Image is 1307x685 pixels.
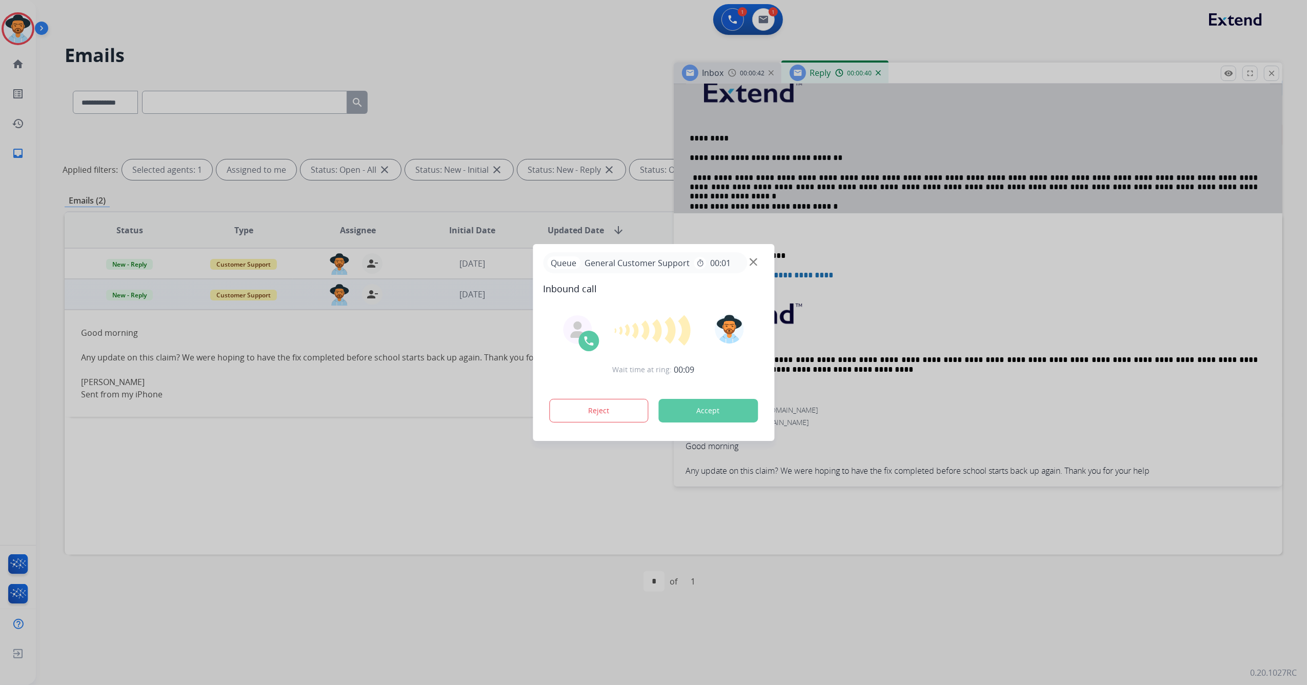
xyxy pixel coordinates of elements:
[582,335,595,347] img: call-icon
[543,281,764,296] span: Inbound call
[710,257,731,269] span: 00:01
[715,315,744,344] img: avatar
[613,365,672,375] span: Wait time at ring:
[547,256,580,269] p: Queue
[580,257,694,269] span: General Customer Support
[658,399,758,422] button: Accept
[696,259,704,267] mat-icon: timer
[750,258,757,266] img: close-button
[549,399,649,422] button: Reject
[569,321,586,338] img: agent-avatar
[674,364,695,376] span: 00:09
[1250,667,1297,679] p: 0.20.1027RC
